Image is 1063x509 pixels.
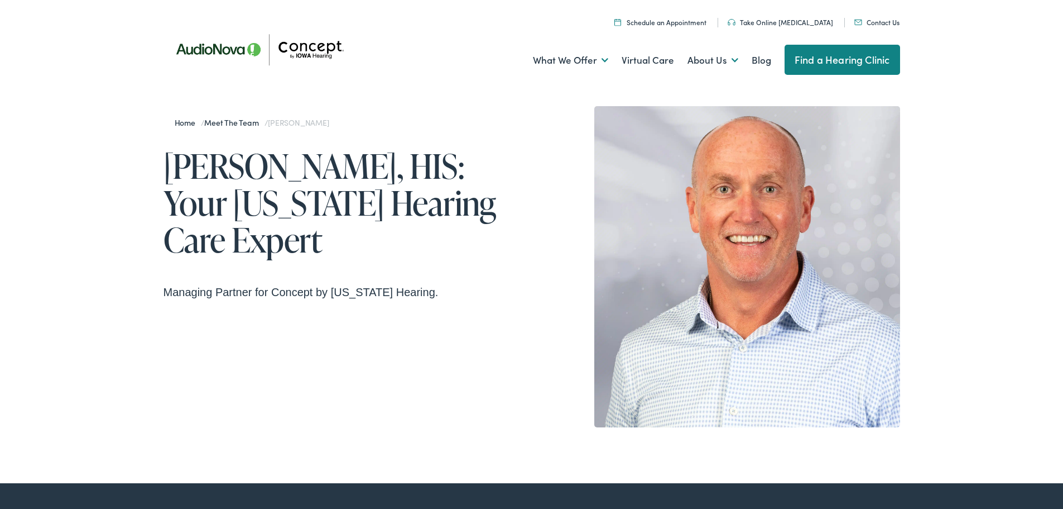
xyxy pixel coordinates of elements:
[204,117,264,128] a: Meet the Team
[268,117,329,128] span: [PERSON_NAME]
[687,40,738,81] a: About Us
[594,106,900,427] img: Taylor Parker is a managing partner for Concept by Iowa Hearing.
[728,19,735,26] img: utility icon
[163,148,532,258] h1: [PERSON_NAME], HIS: Your [US_STATE] Hearing Care Expert
[854,17,900,27] a: Contact Us
[728,17,833,27] a: Take Online [MEDICAL_DATA]
[785,45,900,75] a: Find a Hearing Clinic
[622,40,674,81] a: Virtual Care
[614,18,621,26] img: A calendar icon to schedule an appointment at Concept by Iowa Hearing.
[175,117,201,128] a: Home
[175,117,329,128] span: / /
[163,283,532,301] p: Managing Partner for Concept by [US_STATE] Hearing.
[854,20,862,25] img: utility icon
[533,40,608,81] a: What We Offer
[614,17,706,27] a: Schedule an Appointment
[752,40,771,81] a: Blog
